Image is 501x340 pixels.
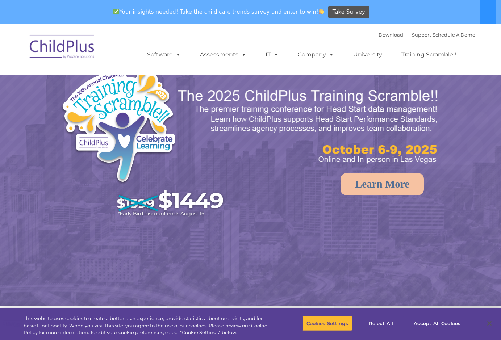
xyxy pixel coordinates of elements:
a: Support [412,32,431,38]
div: This website uses cookies to create a better user experience, provide statistics about user visit... [24,315,276,336]
font: | [379,32,475,38]
a: Learn More [341,173,424,195]
img: ChildPlus by Procare Solutions [26,30,99,66]
a: Training Scramble!! [394,47,463,62]
a: IT [258,47,286,62]
button: Reject All [358,316,404,331]
a: Schedule A Demo [433,32,475,38]
button: Accept All Cookies [410,316,464,331]
img: 👏 [319,9,324,14]
a: Company [291,47,341,62]
button: Close [481,315,497,331]
a: Download [379,32,403,38]
button: Cookies Settings [302,316,352,331]
a: University [346,47,389,62]
span: Your insights needed! Take the child care trends survey and enter to win! [110,5,327,19]
a: Software [140,47,188,62]
a: Assessments [193,47,254,62]
a: Take Survey [328,6,369,18]
img: ✅ [113,9,119,14]
span: Take Survey [333,6,365,18]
